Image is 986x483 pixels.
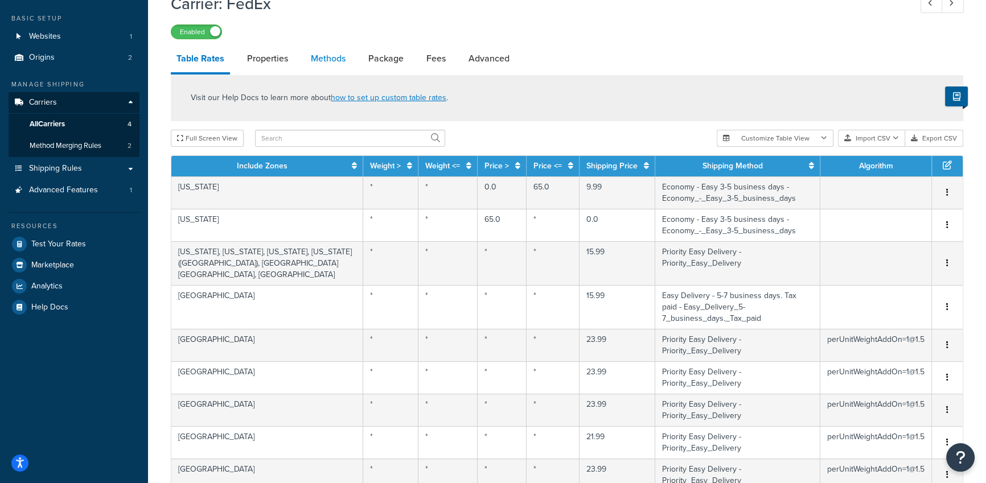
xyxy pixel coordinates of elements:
[128,141,132,151] span: 2
[30,119,65,129] span: All Carriers
[171,329,363,361] td: [GEOGRAPHIC_DATA]
[191,92,448,104] p: Visit our Help Docs to learn more about .
[331,92,446,104] a: how to set up custom table rates
[946,443,975,472] button: Open Resource Center
[171,426,363,459] td: [GEOGRAPHIC_DATA]
[905,130,963,147] button: Export CSV
[527,176,580,209] td: 65.0
[171,209,363,241] td: [US_STATE]
[655,176,820,209] td: Economy - Easy 3-5 business days - Economy_-_Easy_3-5_business_days
[820,329,932,361] td: perUnitWeightAddOn=1@1.5
[171,285,363,329] td: [GEOGRAPHIC_DATA]
[9,47,139,68] li: Origins
[9,114,139,135] a: AllCarriers4
[717,130,833,147] button: Customize Table View
[484,160,509,172] a: Price >
[171,130,244,147] button: Full Screen View
[580,241,655,285] td: 15.99
[820,361,932,394] td: perUnitWeightAddOn=1@1.5
[9,92,139,113] a: Carriers
[655,329,820,361] td: Priority Easy Delivery - Priority_Easy_Delivery
[586,160,638,172] a: Shipping Price
[30,141,101,151] span: Method Merging Rules
[9,135,139,156] a: Method Merging Rules2
[9,180,139,201] a: Advanced Features1
[128,119,132,129] span: 4
[580,426,655,459] td: 21.99
[463,45,515,72] a: Advanced
[370,160,401,172] a: Weight >
[9,221,139,231] div: Resources
[255,130,445,147] input: Search
[655,285,820,329] td: Easy Delivery - 5-7 business days. Tax paid - Easy_Delivery_5-7_business_days._Tax_paid
[580,394,655,426] td: 23.99
[9,80,139,89] div: Manage Shipping
[655,209,820,241] td: Economy - Easy 3-5 business days - Economy_-_Easy_3-5_business_days
[31,240,86,249] span: Test Your Rates
[29,53,55,63] span: Origins
[9,180,139,201] li: Advanced Features
[945,86,968,106] button: Show Help Docs
[237,160,287,172] a: Include Zones
[425,160,460,172] a: Weight <=
[130,32,132,42] span: 1
[29,164,82,174] span: Shipping Rules
[9,158,139,179] a: Shipping Rules
[128,53,132,63] span: 2
[580,176,655,209] td: 9.99
[31,303,68,312] span: Help Docs
[478,176,527,209] td: 0.0
[171,394,363,426] td: [GEOGRAPHIC_DATA]
[580,329,655,361] td: 23.99
[838,130,905,147] button: Import CSV
[655,426,820,459] td: Priority Easy Delivery - Priority_Easy_Delivery
[533,160,562,172] a: Price <=
[702,160,763,172] a: Shipping Method
[241,45,294,72] a: Properties
[9,26,139,47] a: Websites1
[31,261,74,270] span: Marketplace
[29,185,98,195] span: Advanced Features
[9,276,139,296] a: Analytics
[29,32,61,42] span: Websites
[820,156,932,176] th: Algorithm
[580,361,655,394] td: 23.99
[130,185,132,195] span: 1
[655,394,820,426] td: Priority Easy Delivery - Priority_Easy_Delivery
[9,255,139,275] a: Marketplace
[478,209,527,241] td: 65.0
[580,209,655,241] td: 0.0
[171,176,363,209] td: [US_STATE]
[9,14,139,23] div: Basic Setup
[820,426,932,459] td: perUnitWeightAddOn=1@1.5
[363,45,409,72] a: Package
[9,297,139,317] a: Help Docs
[9,26,139,47] li: Websites
[171,25,221,39] label: Enabled
[171,45,230,75] a: Table Rates
[655,241,820,285] td: Priority Easy Delivery - Priority_Easy_Delivery
[9,135,139,156] li: Method Merging Rules
[171,361,363,394] td: [GEOGRAPHIC_DATA]
[9,234,139,254] a: Test Your Rates
[31,282,63,291] span: Analytics
[171,241,363,285] td: [US_STATE], [US_STATE], [US_STATE], [US_STATE] ([GEOGRAPHIC_DATA]), [GEOGRAPHIC_DATA] [GEOGRAPHIC...
[9,47,139,68] a: Origins2
[580,285,655,329] td: 15.99
[421,45,451,72] a: Fees
[820,394,932,426] td: perUnitWeightAddOn=1@1.5
[655,361,820,394] td: Priority Easy Delivery - Priority_Easy_Delivery
[29,98,57,108] span: Carriers
[9,92,139,157] li: Carriers
[305,45,351,72] a: Methods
